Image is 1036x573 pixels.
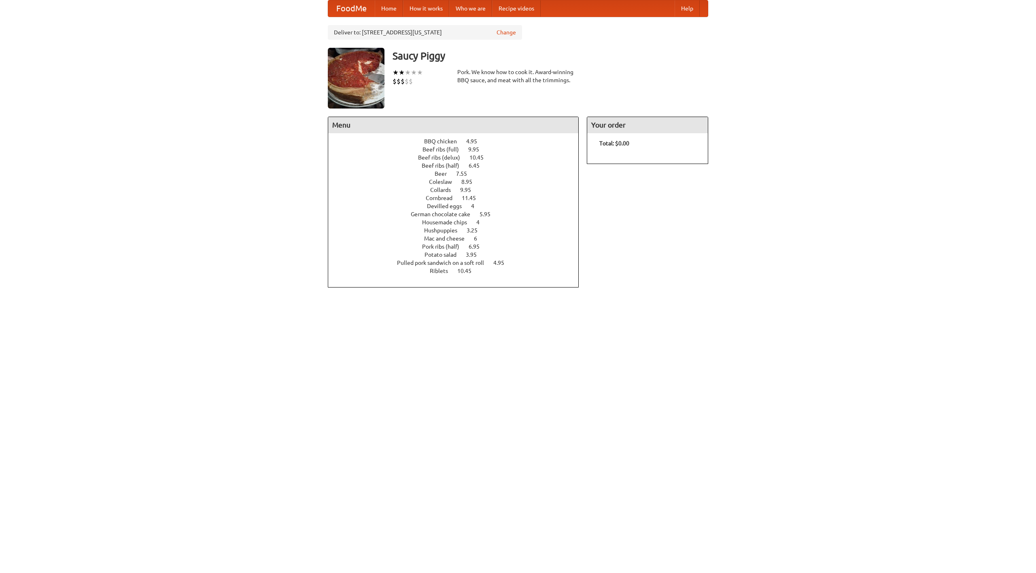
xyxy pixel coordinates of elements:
a: FoodMe [328,0,375,17]
b: Total: $0.00 [599,140,629,147]
span: Beer [435,170,455,177]
span: Beef ribs (half) [422,162,467,169]
span: 3.25 [467,227,486,234]
li: $ [409,77,413,86]
span: 8.95 [461,179,480,185]
a: Devilled eggs 4 [427,203,489,209]
span: 6.45 [469,162,488,169]
span: 6 [474,235,485,242]
span: Beef ribs (full) [422,146,467,153]
a: Collards 9.95 [430,187,486,193]
span: 5.95 [480,211,499,217]
li: ★ [405,68,411,77]
a: Help [675,0,700,17]
a: Beef ribs (full) 9.95 [422,146,494,153]
span: Pork ribs (half) [422,243,467,250]
li: $ [393,77,397,86]
span: 6.95 [469,243,488,250]
span: 9.95 [460,187,479,193]
span: Riblets [430,268,456,274]
li: ★ [417,68,423,77]
span: Potato salad [425,251,465,258]
li: $ [401,77,405,86]
a: German chocolate cake 5.95 [411,211,505,217]
span: 4 [476,219,488,226]
span: Beef ribs (delux) [418,154,468,161]
a: Who we are [449,0,492,17]
a: Riblets 10.45 [430,268,486,274]
span: Coleslaw [429,179,460,185]
li: $ [405,77,409,86]
a: Hushpuppies 3.25 [424,227,493,234]
img: angular.jpg [328,48,384,109]
li: $ [397,77,401,86]
span: 4.95 [466,138,485,145]
span: German chocolate cake [411,211,478,217]
span: 10.45 [457,268,480,274]
span: Hushpuppies [424,227,465,234]
a: Beef ribs (half) 6.45 [422,162,495,169]
a: Beer 7.55 [435,170,482,177]
span: 11.45 [462,195,484,201]
span: 4.95 [493,260,512,266]
span: Collards [430,187,459,193]
h3: Saucy Piggy [393,48,708,64]
a: Coleslaw 8.95 [429,179,487,185]
span: Cornbread [426,195,461,201]
span: Pulled pork sandwich on a soft roll [397,260,492,266]
span: BBQ chicken [424,138,465,145]
a: Recipe videos [492,0,541,17]
a: Home [375,0,403,17]
a: Beef ribs (delux) 10.45 [418,154,499,161]
li: ★ [399,68,405,77]
span: 4 [471,203,482,209]
a: Change [497,28,516,36]
a: BBQ chicken 4.95 [424,138,492,145]
li: ★ [393,68,399,77]
a: Pulled pork sandwich on a soft roll 4.95 [397,260,519,266]
a: Pork ribs (half) 6.95 [422,243,495,250]
span: 10.45 [469,154,492,161]
a: How it works [403,0,449,17]
h4: Menu [328,117,578,133]
span: Devilled eggs [427,203,470,209]
span: Housemade chips [422,219,475,226]
span: 7.55 [456,170,475,177]
div: Deliver to: [STREET_ADDRESS][US_STATE] [328,25,522,40]
a: Cornbread 11.45 [426,195,491,201]
a: Mac and cheese 6 [424,235,492,242]
span: 9.95 [468,146,487,153]
a: Potato salad 3.95 [425,251,492,258]
a: Housemade chips 4 [422,219,495,226]
span: 3.95 [466,251,485,258]
span: Mac and cheese [424,235,473,242]
li: ★ [411,68,417,77]
div: Pork. We know how to cook it. Award-winning BBQ sauce, and meat with all the trimmings. [457,68,579,84]
h4: Your order [587,117,708,133]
